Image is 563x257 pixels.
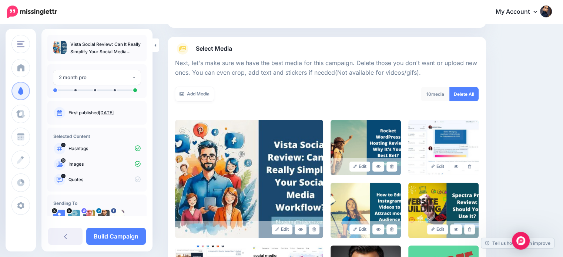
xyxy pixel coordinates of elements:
div: Domain: [DOMAIN_NAME] [19,19,81,25]
h4: Selected Content [53,133,141,139]
a: My Account [488,3,552,21]
p: Next, let's make sure we have the best media for this campaign. Delete those you don't want or up... [175,58,479,78]
div: Keywords by Traffic [82,47,125,52]
p: Images [68,161,141,168]
img: user_default_image.png [53,210,65,222]
span: 10 [61,158,66,163]
img: b67a8864ed14d40533e070b68a6b303a_large.jpg [175,120,323,238]
img: menu.png [17,41,24,47]
p: First published [68,109,141,116]
img: d4e3d9f8f0501bdc-88716.png [83,210,95,222]
div: Domain Overview [28,47,66,52]
span: 5 [61,174,66,178]
a: Delete All [449,87,479,101]
img: Missinglettr [7,6,57,18]
a: Edit [427,162,448,172]
img: 422b579d819a6e109ad779ccddd18f7a_large.jpg [331,183,401,238]
img: 20e3c71f37292de452dbe0a41d9feb2f_large.jpg [408,120,479,175]
a: Add Media [175,87,214,101]
img: 1751864478189-77827.png [98,210,110,222]
img: tab_keywords_by_traffic_grey.svg [74,47,80,53]
p: Vista Social Review: Can It Really Simplify Your Social Media Workflow? [70,41,141,55]
img: 6104b915b0b3377c2d43dffc98af09b6_large.jpg [331,120,401,175]
a: Tell us how we can improve [481,238,554,248]
img: 5tyPiY3s-78625.jpg [68,210,80,222]
a: [DATE] [99,110,114,115]
span: 10 [426,91,431,97]
a: Edit [349,224,371,234]
img: logo_orange.svg [12,12,18,18]
img: 358731194_718620323612071_5875523225203371151_n-bsa153721.png [113,210,124,222]
a: Edit [272,224,293,234]
a: Edit [349,162,371,172]
div: media [421,87,450,101]
span: Select Media [196,44,232,54]
a: Select Media [175,43,479,55]
img: b67a8864ed14d40533e070b68a6b303a_thumb.jpg [53,41,67,54]
img: website_grey.svg [12,19,18,25]
h4: Sending To [53,200,141,206]
button: 2 month pro [53,70,141,85]
div: Open Intercom Messenger [512,232,530,250]
img: e40733ce7002d952ce8f41275d816171_large.jpg [408,183,479,238]
p: Quotes [68,176,141,183]
div: v 4.0.25 [21,12,36,18]
span: 3 [61,143,66,147]
img: tab_domain_overview_orange.svg [20,47,26,53]
p: Hashtags [68,145,141,152]
div: 2 month pro [59,73,132,82]
a: Edit [427,224,448,234]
